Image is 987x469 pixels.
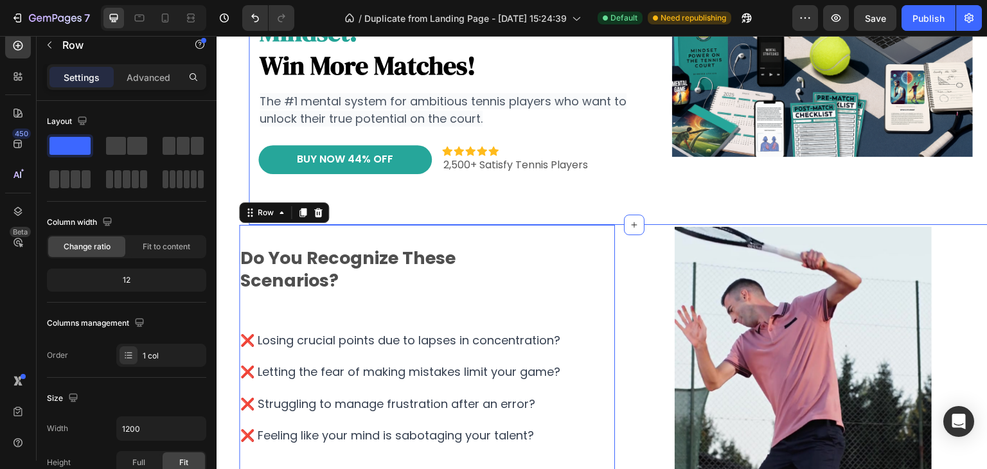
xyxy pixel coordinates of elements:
[47,113,90,130] div: Layout
[5,5,96,31] button: 7
[359,12,362,25] span: /
[22,296,398,409] div: Rich Text Editor. Editing area: main
[49,271,204,289] div: 12
[227,121,371,136] span: 2,500+ Satisfy Tennis Players
[24,391,317,407] span: ❌ Feeling like your mind is sabotaging your talent?
[24,360,319,376] span: ❌ Struggling to manage frustration after an error?
[24,296,344,312] span: ❌ Losing crucial points due to lapses in concentration?
[47,423,68,434] div: Width
[47,315,147,332] div: Columns management
[10,227,31,237] div: Beta
[12,128,31,139] div: 450
[610,12,637,24] span: Default
[661,12,726,24] span: Need republishing
[39,171,60,182] div: Row
[64,71,100,84] p: Settings
[943,406,974,437] div: Open Intercom Messenger
[242,5,294,31] div: Undo/Redo
[47,457,71,468] div: Height
[854,5,896,31] button: Save
[912,12,945,25] div: Publish
[143,241,190,252] span: Fit to content
[865,13,886,24] span: Save
[47,390,81,407] div: Size
[64,241,111,252] span: Change ratio
[127,71,170,84] p: Advanced
[84,10,90,26] p: 7
[117,417,206,440] input: Auto
[24,210,239,234] strong: do you recognize these
[132,457,145,468] span: Full
[217,36,987,469] iframe: Design area
[62,37,172,53] p: Row
[143,350,203,362] div: 1 col
[24,328,344,344] span: ❌ Letting the fear of making mistakes limit your game?
[364,12,567,25] span: Duplicate from Landing Page - [DATE] 15:24:39
[902,5,956,31] button: Publish
[458,191,715,448] img: gempages_542217260580733860-ac03f5b9-75f3-4f9b-aa72-40bc7930a82b.png
[24,233,122,256] strong: scenarios?
[47,214,115,231] div: Column width
[47,350,68,361] div: Order
[179,457,188,468] span: Fit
